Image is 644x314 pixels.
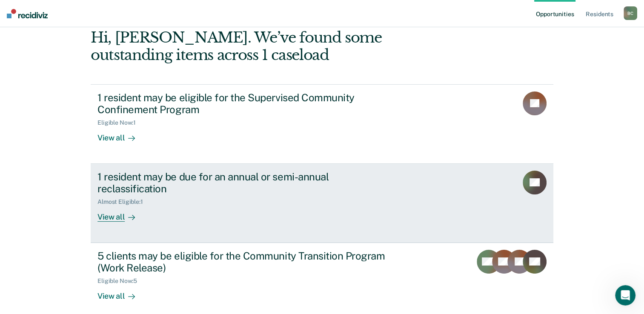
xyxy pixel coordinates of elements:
div: 1 resident may be eligible for the Supervised Community Confinement Program [97,91,396,116]
button: BC [624,6,637,20]
iframe: Intercom live chat [615,285,635,305]
div: 5 clients may be eligible for the Community Transition Program (Work Release) [97,250,396,274]
div: 1 resident may be due for an annual or semi-annual reclassification [97,171,396,195]
div: Eligible Now : 1 [97,119,143,126]
div: View all [97,206,145,222]
a: 1 resident may be due for an annual or semi-annual reclassificationAlmost Eligible:1View all [91,164,553,243]
div: View all [97,285,145,301]
div: B C [624,6,637,20]
div: Eligible Now : 5 [97,277,144,285]
div: Almost Eligible : 1 [97,198,150,206]
div: Hi, [PERSON_NAME]. We’ve found some outstanding items across 1 caseload [91,29,461,64]
a: 1 resident may be eligible for the Supervised Community Confinement ProgramEligible Now:1View all [91,84,553,164]
img: Recidiviz [7,9,48,18]
div: View all [97,126,145,143]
